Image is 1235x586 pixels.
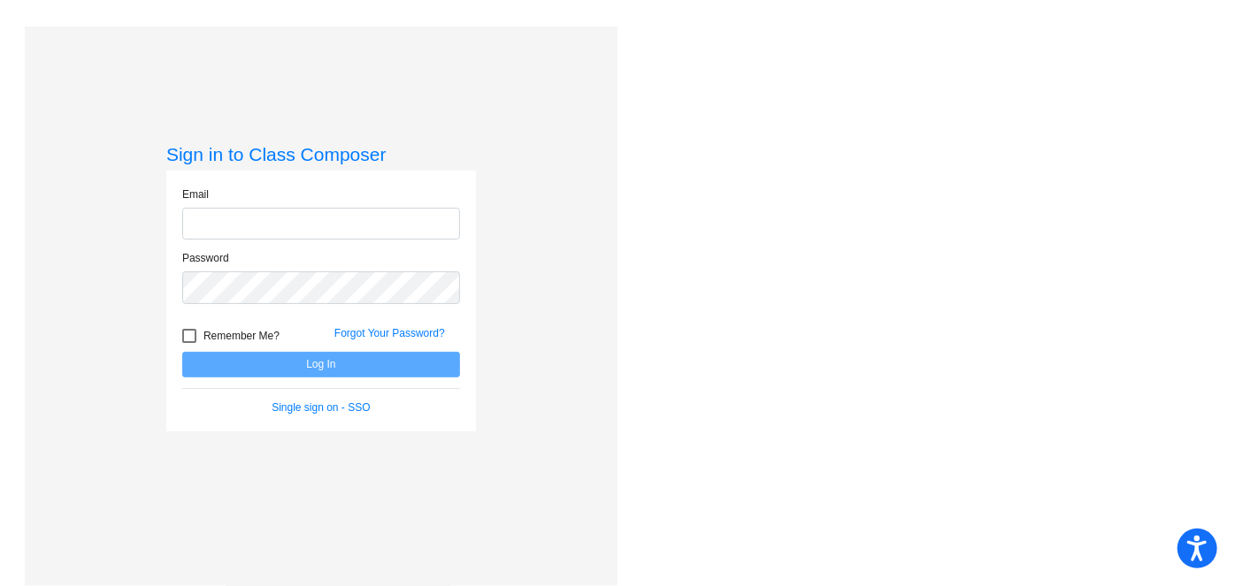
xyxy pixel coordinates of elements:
[182,250,229,266] label: Password
[182,352,460,377] button: Log In
[182,186,209,202] label: Email
[272,401,370,414] a: Single sign on - SSO
[203,325,280,346] span: Remember Me?
[166,143,476,165] h3: Sign in to Class Composer
[334,327,445,339] a: Forgot Your Password?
